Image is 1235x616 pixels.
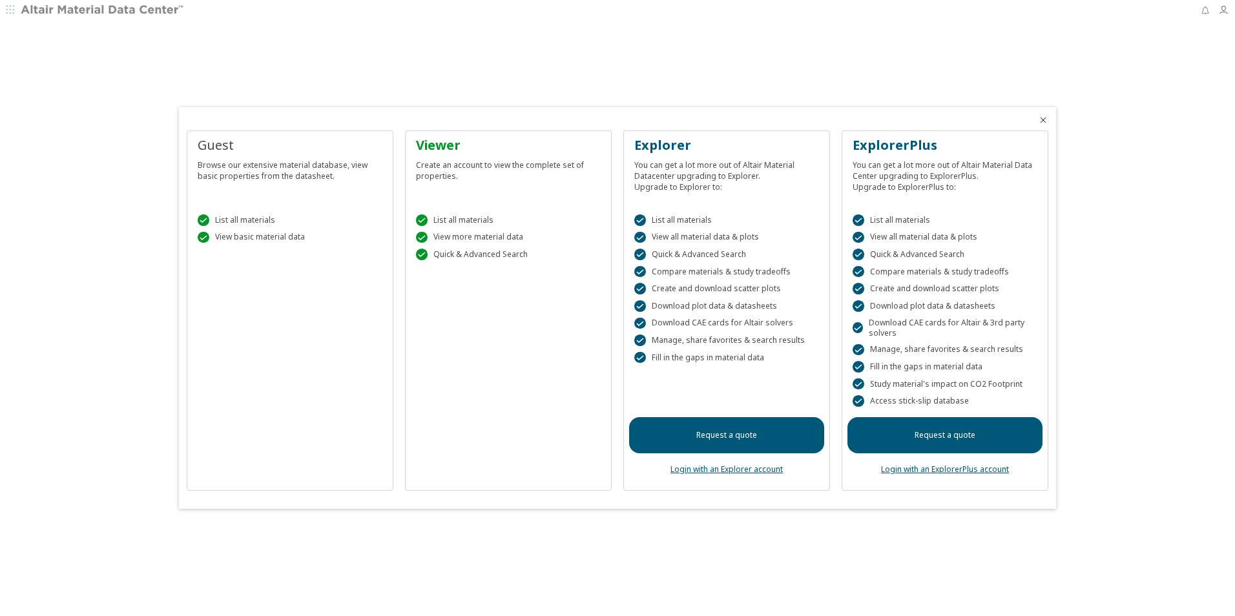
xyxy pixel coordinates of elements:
[416,136,601,154] div: Viewer
[853,300,1037,312] div: Download plot data & datasheets
[853,266,864,278] div: 
[198,232,209,243] div: 
[629,417,824,453] a: Request a quote
[853,214,864,226] div: 
[853,249,1037,260] div: Quick & Advanced Search
[634,232,819,243] div: View all material data & plots
[853,154,1037,192] div: You can get a lot more out of Altair Material Data Center upgrading to ExplorerPlus. Upgrade to E...
[634,154,819,192] div: You can get a lot more out of Altair Material Datacenter upgrading to Explorer. Upgrade to Explor...
[853,395,864,407] div: 
[198,154,382,181] div: Browse our extensive material database, view basic properties from the datasheet.
[416,232,428,243] div: 
[634,352,819,364] div: Fill in the gaps in material data
[853,283,1037,294] div: Create and download scatter plots
[634,300,819,312] div: Download plot data & datasheets
[853,249,864,260] div: 
[634,249,646,260] div: 
[853,378,864,390] div: 
[416,214,601,226] div: List all materials
[416,249,428,260] div: 
[853,344,864,356] div: 
[634,318,646,329] div: 
[634,318,819,329] div: Download CAE cards for Altair solvers
[881,464,1009,475] a: Login with an ExplorerPlus account
[853,318,1037,338] div: Download CAE cards for Altair & 3rd party solvers
[853,361,864,373] div: 
[1038,115,1048,125] button: Close
[634,300,646,312] div: 
[416,249,601,260] div: Quick & Advanced Search
[634,249,819,260] div: Quick & Advanced Search
[634,232,646,243] div: 
[198,214,209,226] div: 
[634,214,646,226] div: 
[634,266,819,278] div: Compare materials & study tradeoffs
[853,214,1037,226] div: List all materials
[634,136,819,154] div: Explorer
[634,283,819,294] div: Create and download scatter plots
[853,232,864,243] div: 
[853,136,1037,154] div: ExplorerPlus
[853,300,864,312] div: 
[670,464,783,475] a: Login with an Explorer account
[853,344,1037,356] div: Manage, share favorites & search results
[198,136,382,154] div: Guest
[416,214,428,226] div: 
[416,154,601,181] div: Create an account to view the complete set of properties.
[634,352,646,364] div: 
[634,334,819,346] div: Manage, share favorites & search results
[634,266,646,278] div: 
[853,283,864,294] div: 
[853,232,1037,243] div: View all material data & plots
[416,232,601,243] div: View more material data
[853,395,1037,407] div: Access stick-slip database
[198,232,382,243] div: View basic material data
[853,361,1037,373] div: Fill in the gaps in material data
[634,283,646,294] div: 
[853,378,1037,390] div: Study material's impact on CO2 Footprint
[634,214,819,226] div: List all materials
[853,266,1037,278] div: Compare materials & study tradeoffs
[847,417,1043,453] a: Request a quote
[634,334,646,346] div: 
[198,214,382,226] div: List all materials
[853,322,863,334] div: 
